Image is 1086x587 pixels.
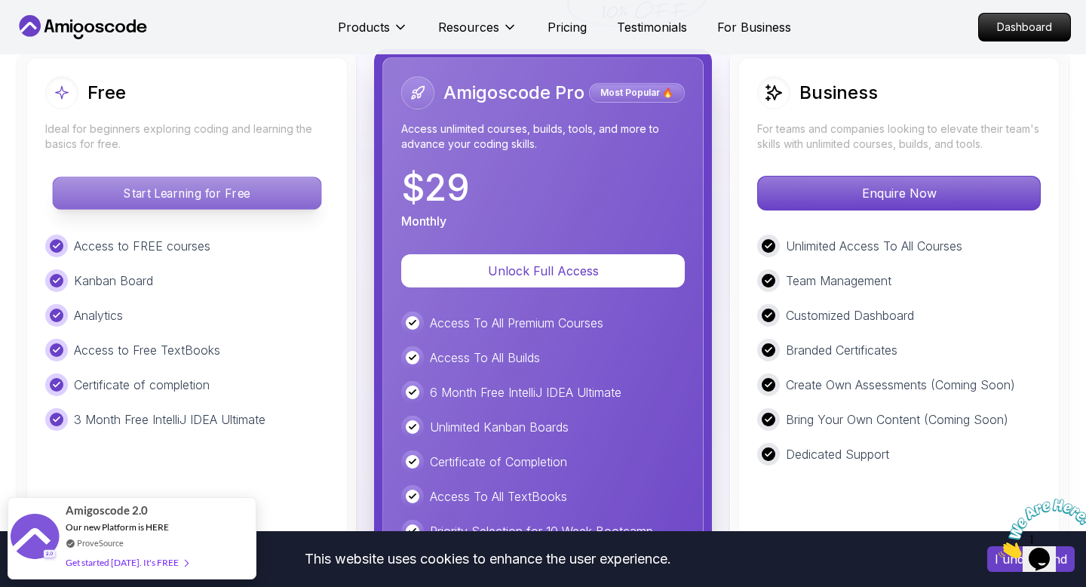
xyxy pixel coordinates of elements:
[74,341,220,359] p: Access to Free TextBooks
[430,418,569,436] p: Unlimited Kanban Boards
[786,445,889,463] p: Dedicated Support
[430,383,621,401] p: 6 Month Free IntelliJ IDEA Ultimate
[987,546,1075,572] button: Accept cookies
[430,453,567,471] p: Certificate of Completion
[430,349,540,367] p: Access To All Builds
[717,18,791,36] a: For Business
[74,272,153,290] p: Kanban Board
[978,13,1071,41] a: Dashboard
[757,176,1041,211] button: Enquire Now
[799,81,878,105] h2: Business
[52,177,321,210] button: Start Learning for Free
[74,237,210,255] p: Access to FREE courses
[548,18,587,36] a: Pricing
[438,18,499,36] p: Resources
[66,521,169,533] span: Our new Platform is HERE
[401,121,685,152] p: Access unlimited courses, builds, tools, and more to advance your coding skills.
[757,121,1041,152] p: For teams and companies looking to elevate their team's skills with unlimited courses, builds, an...
[338,18,390,36] p: Products
[74,410,265,429] p: 3 Month Free IntelliJ IDEA Ultimate
[74,376,210,394] p: Certificate of completion
[87,81,126,105] h2: Free
[758,177,1040,210] p: Enquire Now
[786,272,891,290] p: Team Management
[430,487,567,506] p: Access To All TextBooks
[401,254,685,287] button: Unlock Full Access
[401,170,470,206] p: $ 29
[6,6,12,19] span: 1
[757,186,1041,201] a: Enquire Now
[786,410,1008,429] p: Bring Your Own Content (Coming Soon)
[53,177,321,209] p: Start Learning for Free
[401,212,446,230] p: Monthly
[992,493,1086,564] iframe: chat widget
[786,376,1015,394] p: Create Own Assessments (Coming Soon)
[401,263,685,278] a: Unlock Full Access
[430,314,603,332] p: Access To All Premium Courses
[338,18,408,48] button: Products
[786,341,897,359] p: Branded Certificates
[430,522,653,540] p: Priority Selection for 10 Week Bootcamp
[11,542,965,576] div: This website uses cookies to enhance the user experience.
[443,81,584,105] h2: Amigoscode Pro
[591,85,683,100] p: Most Popular 🔥
[66,502,148,519] span: Amigoscode 2.0
[786,237,962,255] p: Unlimited Access To All Courses
[11,514,60,563] img: provesource social proof notification image
[979,14,1070,41] p: Dashboard
[6,6,100,66] img: Chat attention grabber
[617,18,687,36] a: Testimonials
[77,536,124,549] a: ProveSource
[66,554,188,571] div: Get started [DATE]. It's FREE
[45,186,329,201] a: Start Learning for Free
[438,18,517,48] button: Resources
[419,262,667,280] p: Unlock Full Access
[45,121,329,152] p: Ideal for beginners exploring coding and learning the basics for free.
[74,306,123,324] p: Analytics
[786,306,914,324] p: Customized Dashboard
